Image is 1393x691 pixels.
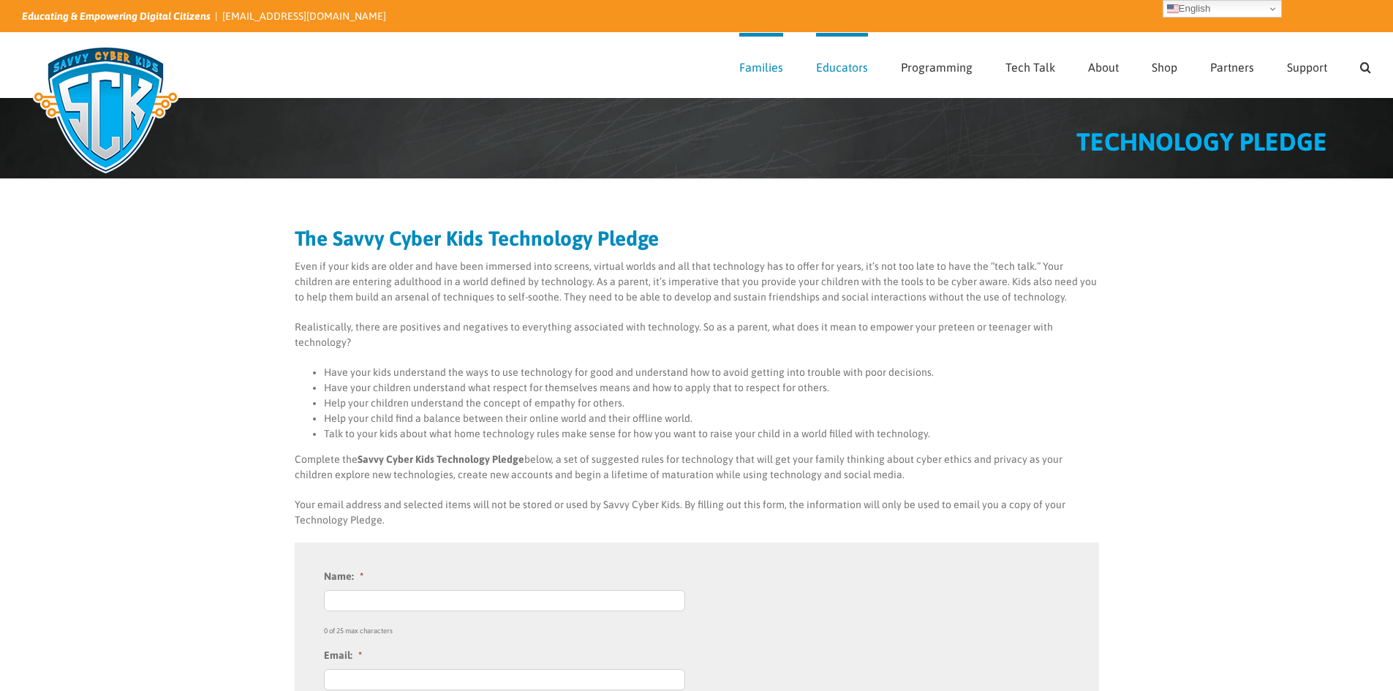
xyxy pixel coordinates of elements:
[901,33,973,97] a: Programming
[1088,33,1119,97] a: About
[739,61,783,73] span: Families
[324,570,363,583] label: Name:
[1167,3,1179,15] img: en
[1210,33,1254,97] a: Partners
[1005,61,1055,73] span: Tech Talk
[324,614,1000,636] div: 0 of 25 max characters
[1076,127,1327,156] span: TECHNOLOGY PLEDGE
[739,33,783,97] a: Families
[1210,61,1254,73] span: Partners
[324,411,1099,426] li: Help your child find a balance between their online world and their offline world.
[295,497,1099,528] p: Your email address and selected items will not be stored or used by Savvy Cyber Kids. By filling ...
[324,365,1099,380] li: Have your kids understand the ways to use technology for good and understand how to avoid getting...
[1287,61,1327,73] span: Support
[1152,61,1177,73] span: Shop
[222,10,386,22] a: [EMAIL_ADDRESS][DOMAIN_NAME]
[1287,33,1327,97] a: Support
[295,452,1099,483] p: Complete the below, a set of suggested rules for technology that will get your family thinking ab...
[295,320,1099,350] p: Realistically, there are positives and negatives to everything associated with technology. So as ...
[358,453,524,465] strong: Savvy Cyber Kids Technology Pledge
[1005,33,1055,97] a: Tech Talk
[901,61,973,73] span: Programming
[324,380,1099,396] li: Have your children understand what respect for themselves means and how to apply that to respect ...
[295,227,659,250] span: The Savvy Cyber Kids Technology Pledge
[739,33,1371,97] nav: Main Menu
[816,61,868,73] span: Educators
[22,37,189,183] img: Savvy Cyber Kids Logo
[22,10,211,22] i: Educating & Empowering Digital Citizens
[324,396,1099,411] li: Help your children understand the concept of empathy for others.
[1088,61,1119,73] span: About
[1360,33,1371,97] a: Search
[1152,33,1177,97] a: Shop
[295,259,1099,305] p: Even if your kids are older and have been immersed into screens, virtual worlds and all that tech...
[816,33,868,97] a: Educators
[324,426,1099,442] li: Talk to your kids about what home technology rules make sense for how you want to raise your chil...
[324,649,362,662] label: Email:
